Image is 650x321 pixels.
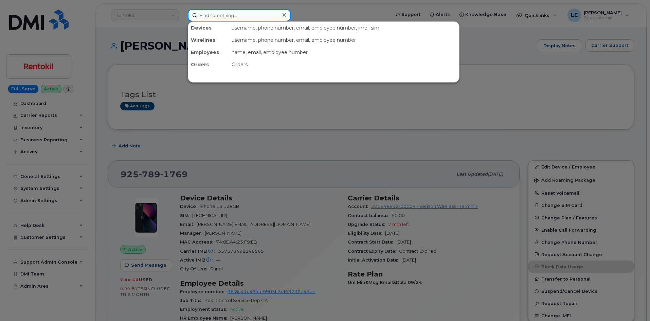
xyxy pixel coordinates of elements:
[229,46,459,58] div: name, email, employee number
[620,291,645,316] iframe: Messenger Launcher
[229,34,459,46] div: username, phone number, email, employee number
[188,58,229,71] div: Orders
[188,46,229,58] div: Employees
[229,22,459,34] div: username, phone number, email, employee number, imei, sim
[188,34,229,46] div: Wirelines
[188,22,229,34] div: Devices
[229,58,459,71] div: Orders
